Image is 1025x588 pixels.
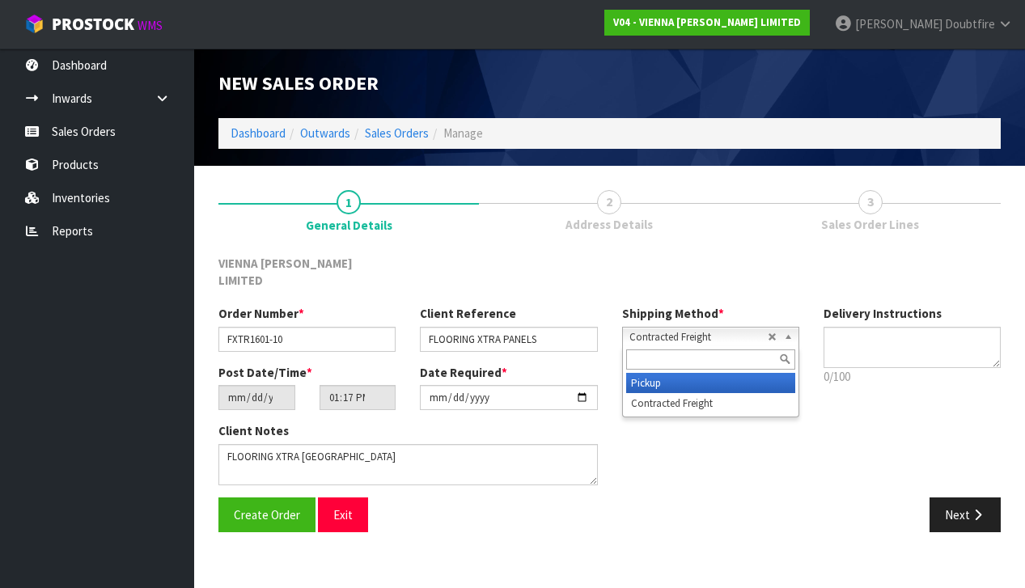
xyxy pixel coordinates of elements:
[930,497,1001,532] button: Next
[218,364,312,381] label: Post Date/Time
[420,305,516,322] label: Client Reference
[218,327,396,352] input: Order Number
[420,364,507,381] label: Date Required
[443,125,483,141] span: Manage
[218,243,1001,545] span: General Details
[231,125,286,141] a: Dashboard
[945,16,995,32] span: Doubtfire
[300,125,350,141] a: Outwards
[565,216,653,233] span: Address Details
[234,507,300,522] span: Create Order
[306,217,392,234] span: General Details
[218,70,379,95] span: New Sales Order
[613,15,801,29] strong: V04 - VIENNA [PERSON_NAME] LIMITED
[629,328,768,347] span: Contracted Freight
[855,16,942,32] span: [PERSON_NAME]
[821,216,919,233] span: Sales Order Lines
[622,305,724,322] label: Shipping Method
[365,125,429,141] a: Sales Orders
[337,190,361,214] span: 1
[138,18,163,33] small: WMS
[218,305,304,322] label: Order Number
[824,368,1001,385] p: 0/100
[218,497,316,532] button: Create Order
[218,422,289,439] label: Client Notes
[420,327,597,352] input: Client Reference
[824,305,942,322] label: Delivery Instructions
[318,497,368,532] button: Exit
[218,256,353,288] span: VIENNA [PERSON_NAME] LIMITED
[24,14,44,34] img: cube-alt.png
[858,190,883,214] span: 3
[626,373,795,393] li: Pickup
[597,190,621,214] span: 2
[52,14,134,35] span: ProStock
[626,393,795,413] li: Contracted Freight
